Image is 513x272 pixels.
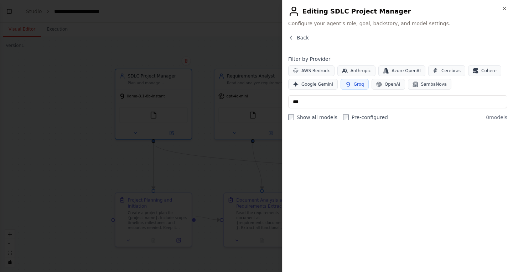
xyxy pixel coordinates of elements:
span: Back [297,34,309,41]
span: OpenAI [385,81,400,87]
label: Show all models [288,114,337,121]
button: Azure OpenAI [378,65,425,76]
input: Pre-configured [343,114,349,120]
button: AWS Bedrock [288,65,335,76]
button: Anthropic [337,65,376,76]
span: Groq [354,81,364,87]
button: Google Gemini [288,79,338,90]
button: Cerebras [428,65,465,76]
button: Cohere [468,65,501,76]
span: Cerebras [441,68,461,74]
span: Configure your agent's role, goal, backstory, and model settings. [288,20,507,27]
span: AWS Bedrock [301,68,330,74]
button: Back [288,34,309,41]
button: OpenAI [372,79,405,90]
h2: Editing SDLC Project Manager [288,6,507,17]
span: SambaNova [421,81,447,87]
span: Google Gemini [301,81,333,87]
span: 0 models [486,114,507,121]
h4: Filter by Provider [288,55,507,63]
button: SambaNova [408,79,451,90]
input: Show all models [288,114,294,120]
span: Azure OpenAI [392,68,421,74]
span: Anthropic [351,68,371,74]
span: Cohere [481,68,497,74]
label: Pre-configured [343,114,388,121]
button: Groq [341,79,369,90]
